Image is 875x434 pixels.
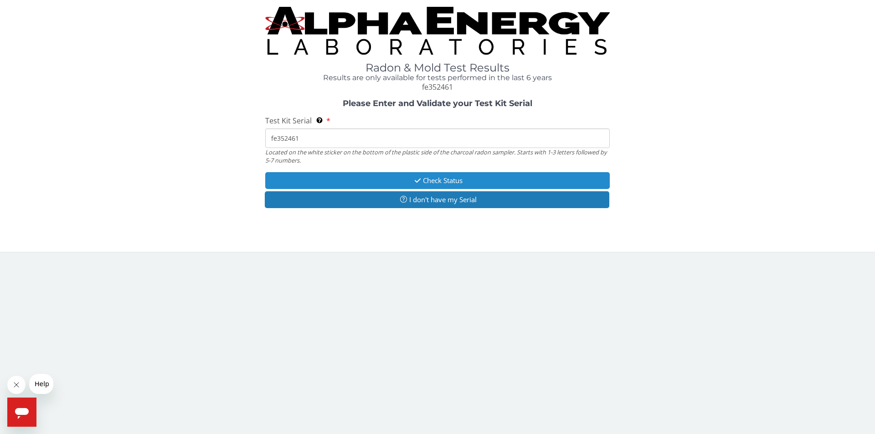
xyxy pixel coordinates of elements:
span: fe352461 [422,82,453,92]
h1: Radon & Mold Test Results [265,62,610,74]
iframe: Button to launch messaging window [7,398,36,427]
button: Check Status [265,172,610,189]
div: Located on the white sticker on the bottom of the plastic side of the charcoal radon sampler. Sta... [265,148,610,165]
strong: Please Enter and Validate your Test Kit Serial [343,98,532,108]
span: Test Kit Serial [265,116,312,126]
img: TightCrop.jpg [265,7,610,55]
h4: Results are only available for tests performed in the last 6 years [265,74,610,82]
iframe: Close message [7,376,26,394]
iframe: Message from company [29,374,53,394]
button: I don't have my Serial [265,191,609,208]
